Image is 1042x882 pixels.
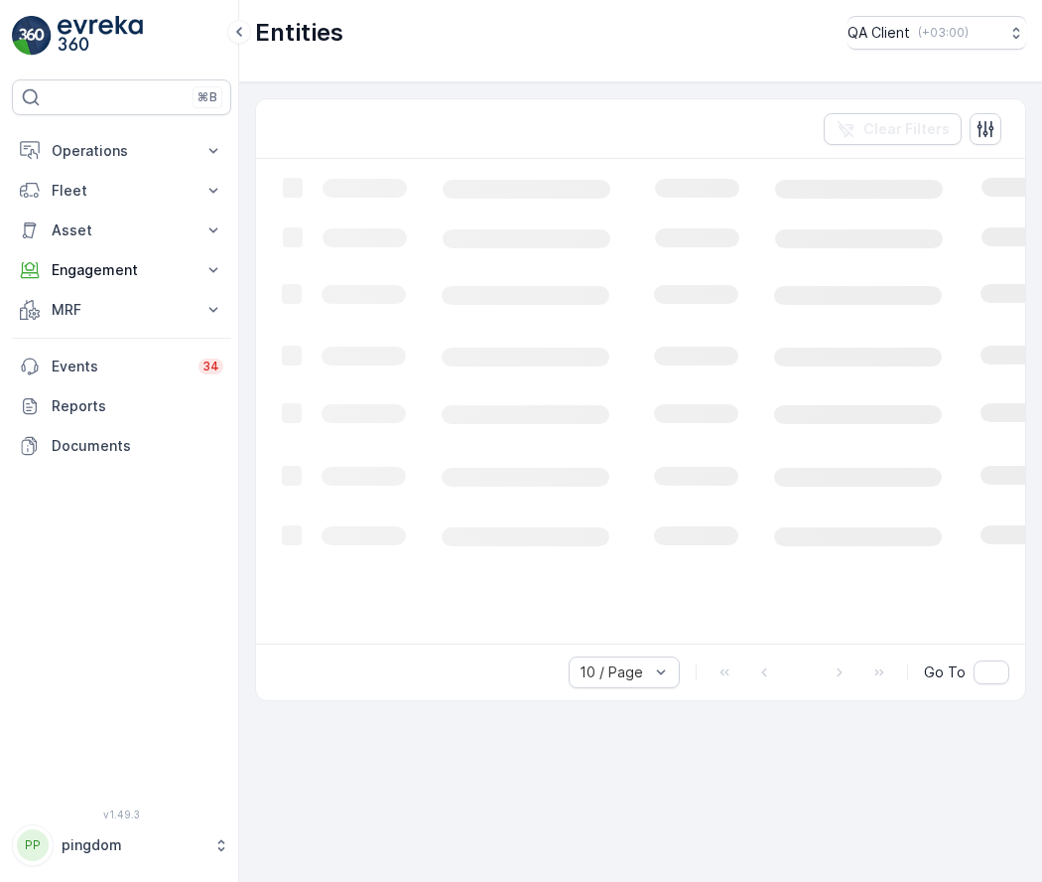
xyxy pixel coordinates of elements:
p: Entities [255,17,343,49]
button: MRF [12,290,231,330]
button: Asset [12,211,231,250]
p: Asset [52,220,192,240]
button: PPpingdom [12,824,231,866]
p: pingdom [62,835,203,855]
a: Events34 [12,347,231,386]
button: Clear Filters [824,113,962,145]
p: MRF [52,300,192,320]
p: 34 [202,359,219,374]
button: QA Client(+03:00) [847,16,1026,50]
p: Engagement [52,260,192,280]
p: ( +03:00 ) [918,25,969,41]
p: Operations [52,141,192,161]
button: Fleet [12,171,231,211]
p: Clear Filters [863,119,950,139]
span: v 1.49.3 [12,808,231,820]
span: Go To [924,662,966,682]
p: Fleet [52,181,192,201]
p: QA Client [847,23,910,43]
div: PP [17,829,49,861]
button: Operations [12,131,231,171]
p: Events [52,357,187,376]
a: Reports [12,386,231,426]
img: logo [12,16,52,56]
p: Reports [52,396,223,416]
button: Engagement [12,250,231,290]
img: logo_light-DOdMpM7g.png [58,16,143,56]
p: Documents [52,436,223,456]
p: ⌘B [197,89,217,105]
a: Documents [12,426,231,466]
